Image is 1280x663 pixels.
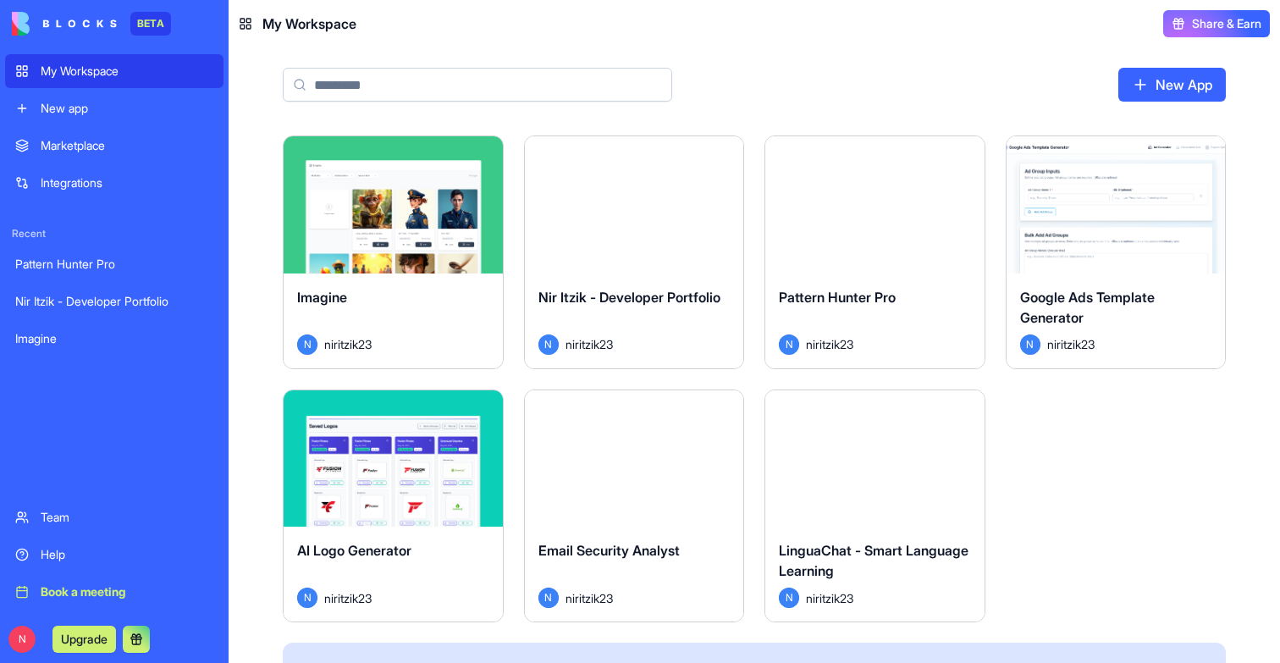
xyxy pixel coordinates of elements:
[1118,68,1226,102] a: New App
[15,256,213,273] div: Pattern Hunter Pro
[5,166,223,200] a: Integrations
[297,334,317,355] span: N
[52,630,116,647] a: Upgrade
[5,322,223,356] a: Imagine
[5,500,223,534] a: Team
[538,334,559,355] span: N
[5,285,223,318] a: Nir Itzik - Developer Portfolio
[1006,135,1227,369] a: Google Ads Template GeneratorNniritzik23
[5,575,223,609] a: Book a meeting
[779,588,799,608] span: N
[5,538,223,572] a: Help
[297,542,411,559] span: AI Logo Generator
[41,100,213,117] div: New app
[524,135,745,369] a: Nir Itzik - Developer PortfolioNniritzik23
[41,137,213,154] div: Marketplace
[779,542,968,579] span: LinguaChat - Smart Language Learning
[764,390,985,623] a: LinguaChat - Smart Language LearningNniritzik23
[764,135,985,369] a: Pattern Hunter ProNniritzik23
[524,390,745,623] a: Email Security AnalystNniritzik23
[538,542,680,559] span: Email Security Analyst
[52,626,116,653] button: Upgrade
[1163,10,1270,37] button: Share & Earn
[566,335,613,353] span: niritzik23
[15,330,213,347] div: Imagine
[15,293,213,310] div: Nir Itzik - Developer Portfolio
[5,247,223,281] a: Pattern Hunter Pro
[5,54,223,88] a: My Workspace
[41,174,213,191] div: Integrations
[1047,335,1095,353] span: niritzik23
[297,588,317,608] span: N
[1020,334,1040,355] span: N
[12,12,171,36] a: BETA
[806,335,853,353] span: niritzik23
[41,509,213,526] div: Team
[297,289,347,306] span: Imagine
[538,588,559,608] span: N
[5,91,223,125] a: New app
[324,335,372,353] span: niritzik23
[538,289,720,306] span: Nir Itzik - Developer Portfolio
[8,626,36,653] span: N
[5,227,223,240] span: Recent
[806,589,853,607] span: niritzik23
[1020,289,1155,326] span: Google Ads Template Generator
[130,12,171,36] div: BETA
[41,63,213,80] div: My Workspace
[262,14,356,34] span: My Workspace
[779,289,896,306] span: Pattern Hunter Pro
[283,390,504,623] a: AI Logo GeneratorNniritzik23
[566,589,613,607] span: niritzik23
[41,583,213,600] div: Book a meeting
[779,334,799,355] span: N
[324,589,372,607] span: niritzik23
[41,546,213,563] div: Help
[1192,15,1261,32] span: Share & Earn
[5,129,223,163] a: Marketplace
[283,135,504,369] a: ImagineNniritzik23
[12,12,117,36] img: logo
